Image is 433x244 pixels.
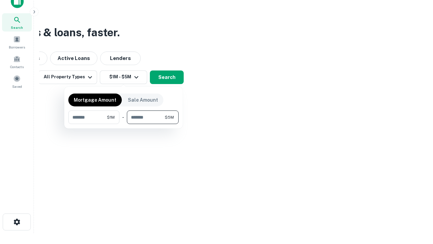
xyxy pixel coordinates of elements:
[107,114,115,120] span: $1M
[122,110,124,124] div: -
[165,114,174,120] span: $5M
[399,168,433,201] iframe: Chat Widget
[128,96,158,104] p: Sale Amount
[74,96,116,104] p: Mortgage Amount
